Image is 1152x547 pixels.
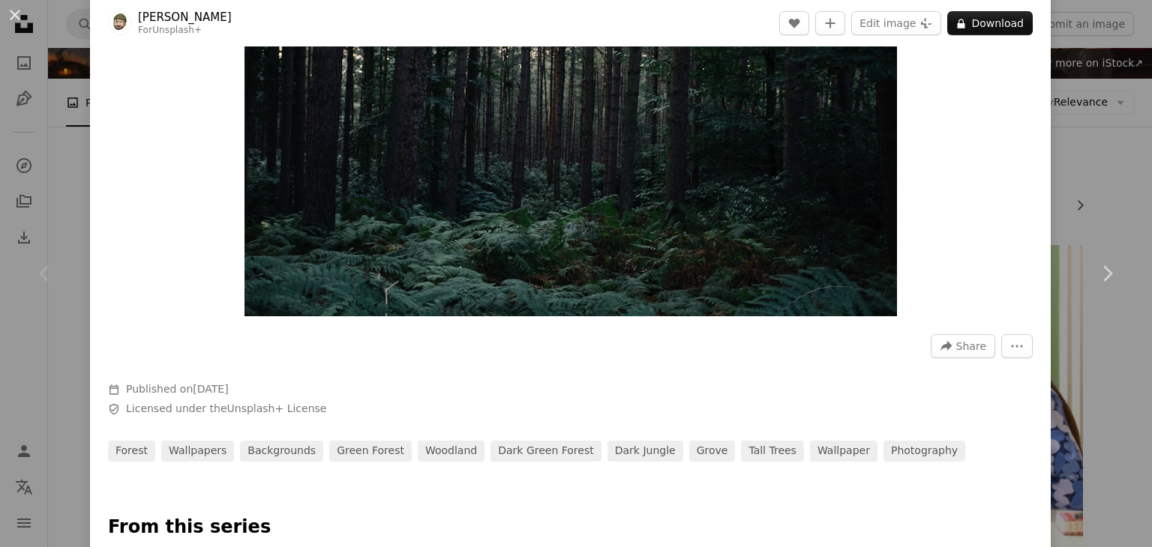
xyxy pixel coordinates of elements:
a: wallpaper [810,441,877,462]
a: Next [1062,202,1152,345]
button: Add to Collection [815,11,845,35]
div: For [138,25,232,37]
a: green forest [329,441,412,462]
a: forest [108,441,155,462]
a: grove [689,441,736,462]
a: dark jungle [607,441,683,462]
a: wallpapers [161,441,234,462]
button: Edit image [851,11,941,35]
a: Unsplash+ License [227,402,327,414]
a: backgrounds [240,441,323,462]
a: Unsplash+ [152,25,202,35]
button: Like [779,11,809,35]
a: woodland [418,441,484,462]
a: tall trees [741,441,804,462]
button: More Actions [1001,334,1033,358]
span: Licensed under the [126,402,326,417]
span: Published on [126,383,229,395]
a: photography [883,441,965,462]
a: [PERSON_NAME] [138,10,232,25]
img: Go to George C's profile [108,11,132,35]
time: October 28, 2022 at 11:25:03 AM CDT [193,383,228,395]
p: From this series [108,516,1033,540]
span: Share [956,335,986,357]
a: dark green forest [490,441,601,462]
button: Share this image [931,334,995,358]
button: Download [947,11,1033,35]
